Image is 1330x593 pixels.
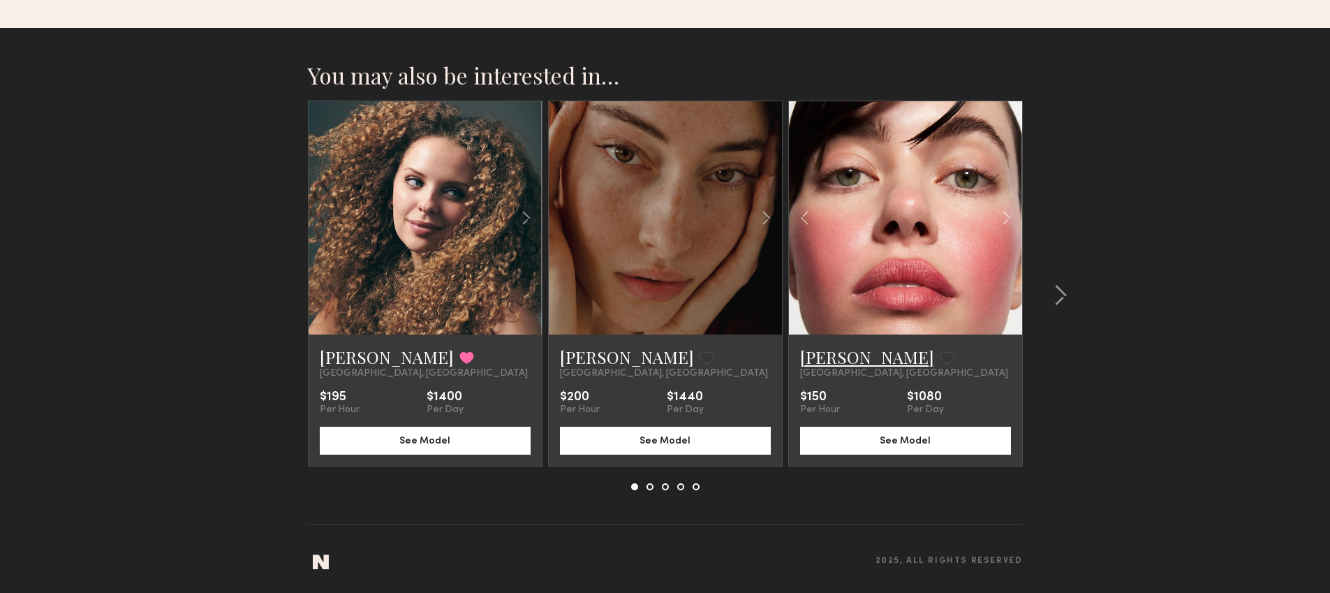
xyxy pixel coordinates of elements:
[907,390,944,404] div: $1080
[667,404,704,416] div: Per Day
[320,368,528,379] span: [GEOGRAPHIC_DATA], [GEOGRAPHIC_DATA]
[560,346,694,368] a: [PERSON_NAME]
[320,434,531,446] a: See Model
[308,61,1023,89] h2: You may also be interested in…
[800,346,934,368] a: [PERSON_NAME]
[800,368,1008,379] span: [GEOGRAPHIC_DATA], [GEOGRAPHIC_DATA]
[667,390,704,404] div: $1440
[320,404,360,416] div: Per Hour
[800,404,840,416] div: Per Hour
[560,368,768,379] span: [GEOGRAPHIC_DATA], [GEOGRAPHIC_DATA]
[427,390,464,404] div: $1400
[427,404,464,416] div: Per Day
[320,427,531,455] button: See Model
[800,427,1011,455] button: See Model
[907,404,944,416] div: Per Day
[560,427,771,455] button: See Model
[560,390,600,404] div: $200
[875,557,1023,566] span: 2025, all rights reserved
[560,434,771,446] a: See Model
[320,390,360,404] div: $195
[800,434,1011,446] a: See Model
[800,390,840,404] div: $150
[320,346,454,368] a: [PERSON_NAME]
[560,404,600,416] div: Per Hour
